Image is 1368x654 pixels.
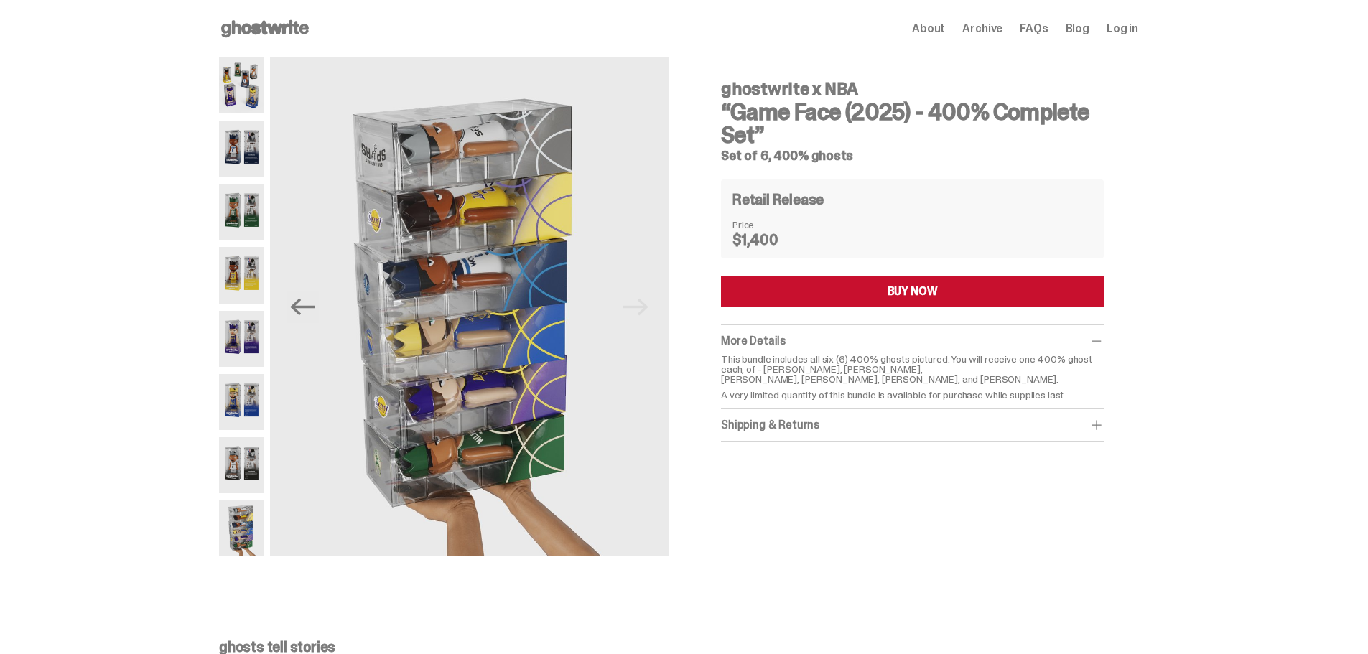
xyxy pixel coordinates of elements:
img: NBA-400-HG-Scale.png [270,57,669,556]
img: NBA-400-HG%20Bron.png [219,247,264,303]
a: Archive [962,23,1002,34]
img: NBA-400-HG-Ant.png [219,121,264,177]
a: Blog [1066,23,1089,34]
span: More Details [721,333,786,348]
a: FAQs [1020,23,1048,34]
button: BUY NOW [721,276,1104,307]
div: BUY NOW [888,286,938,297]
img: NBA-400-HG-Wemby.png [219,437,264,493]
p: ghosts tell stories [219,640,1138,654]
img: NBA-400-HG-Scale.png [219,500,264,556]
img: NBA-400-HG-Giannis.png [219,184,264,240]
a: Log in [1107,23,1138,34]
h5: Set of 6, 400% ghosts [721,149,1104,162]
img: NBA-400-HG-Steph.png [219,374,264,430]
a: About [912,23,945,34]
h3: “Game Face (2025) - 400% Complete Set” [721,101,1104,146]
p: This bundle includes all six (6) 400% ghosts pictured. You will receive one 400% ghost each, of -... [721,354,1104,384]
button: Previous [287,291,319,323]
h4: Retail Release [732,192,824,207]
p: A very limited quantity of this bundle is available for purchase while supplies last. [721,390,1104,400]
dt: Price [732,220,804,230]
dd: $1,400 [732,233,804,247]
img: NBA-400-HG-Main.png [219,57,264,113]
img: NBA-400-HG-Luka.png [219,311,264,367]
div: Shipping & Returns [721,418,1104,432]
h4: ghostwrite x NBA [721,80,1104,98]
